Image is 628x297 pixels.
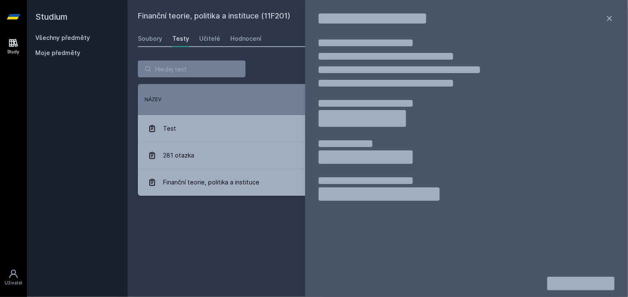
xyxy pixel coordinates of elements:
input: Hledej test [138,60,245,77]
div: Testy [172,34,189,43]
a: Učitelé [199,30,220,47]
div: Study [8,49,20,55]
div: Učitelé [199,34,220,43]
a: Hodnocení [230,30,261,47]
span: Moje předměty [35,49,80,57]
a: Finanční teorie, politika a instituce 30. 12. 2018 159 [138,169,618,196]
span: Test [163,120,176,137]
h2: Finanční teorie, politika a instituce (11F201) [138,10,524,24]
a: Testy [172,30,189,47]
a: 281 otazka 30. 12. 2018 270 [138,142,618,169]
span: 281 otazka [163,147,194,164]
div: Uživatel [5,280,22,286]
a: Všechny předměty [35,34,90,41]
a: Uživatel [2,265,25,290]
a: Test 30. 12. 2018 270 [138,115,618,142]
div: Hodnocení [230,34,261,43]
button: Název [145,96,161,103]
span: Finanční teorie, politika a instituce [163,174,259,191]
div: Soubory [138,34,162,43]
a: Study [2,34,25,59]
a: Soubory [138,30,162,47]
